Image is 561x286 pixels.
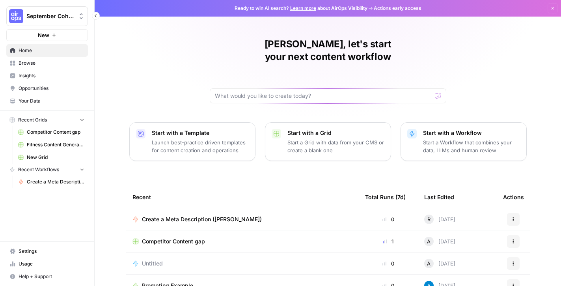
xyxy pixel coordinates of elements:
input: What would you like to create today? [215,92,432,100]
div: 0 [365,260,412,267]
button: Start with a WorkflowStart a Workflow that combines your data, LLMs and human review [401,122,527,161]
a: Opportunities [6,82,88,95]
a: Insights [6,69,88,82]
span: Create a Meta Description ([PERSON_NAME]) [142,215,262,223]
span: Create a Meta Description ([PERSON_NAME]) [27,178,84,185]
a: Home [6,44,88,57]
div: Actions [503,186,524,208]
span: Untitled [142,260,163,267]
span: Actions early access [374,5,421,12]
div: [DATE] [424,259,455,268]
span: Browse [19,60,84,67]
span: Recent Workflows [18,166,59,173]
button: New [6,29,88,41]
div: 1 [365,237,412,245]
button: Start with a TemplateLaunch best-practice driven templates for content creation and operations [129,122,255,161]
span: Usage [19,260,84,267]
span: Fitness Content Generator ([PERSON_NAME]) [27,141,84,148]
span: A [427,237,431,245]
a: Competitor Content gap [132,237,352,245]
p: Launch best-practice driven templates for content creation and operations [152,138,249,154]
span: Settings [19,248,84,255]
a: Create a Meta Description ([PERSON_NAME]) [132,215,352,223]
a: New Grid [15,151,88,164]
a: Settings [6,245,88,258]
span: Recent Grids [18,116,47,123]
span: Competitor Content gap [27,129,84,136]
h1: [PERSON_NAME], let's start your next content workflow [210,38,446,63]
a: Browse [6,57,88,69]
p: Start with a Workflow [423,129,520,137]
span: Opportunities [19,85,84,92]
img: September Cohort Logo [9,9,23,23]
button: Start with a GridStart a Grid with data from your CMS or create a blank one [265,122,391,161]
a: Create a Meta Description ([PERSON_NAME]) [15,176,88,188]
a: Fitness Content Generator ([PERSON_NAME]) [15,138,88,151]
button: Help + Support [6,270,88,283]
span: Your Data [19,97,84,105]
span: Competitor Content gap [142,237,205,245]
div: Last Edited [424,186,454,208]
p: Start with a Template [152,129,249,137]
button: Recent Grids [6,114,88,126]
span: New [38,31,49,39]
span: Home [19,47,84,54]
span: A [427,260,431,267]
div: [DATE] [424,215,455,224]
p: Start with a Grid [287,129,384,137]
span: Help + Support [19,273,84,280]
a: Learn more [290,5,316,11]
a: Your Data [6,95,88,107]
button: Recent Workflows [6,164,88,176]
div: [DATE] [424,237,455,246]
p: Start a Workflow that combines your data, LLMs and human review [423,138,520,154]
button: Workspace: September Cohort [6,6,88,26]
p: Start a Grid with data from your CMS or create a blank one [287,138,384,154]
span: R [427,215,431,223]
div: 0 [365,215,412,223]
div: Total Runs (7d) [365,186,406,208]
span: New Grid [27,154,84,161]
span: September Cohort [26,12,74,20]
span: Insights [19,72,84,79]
a: Untitled [132,260,352,267]
a: Competitor Content gap [15,126,88,138]
a: Usage [6,258,88,270]
div: Recent [132,186,352,208]
span: Ready to win AI search? about AirOps Visibility [235,5,367,12]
